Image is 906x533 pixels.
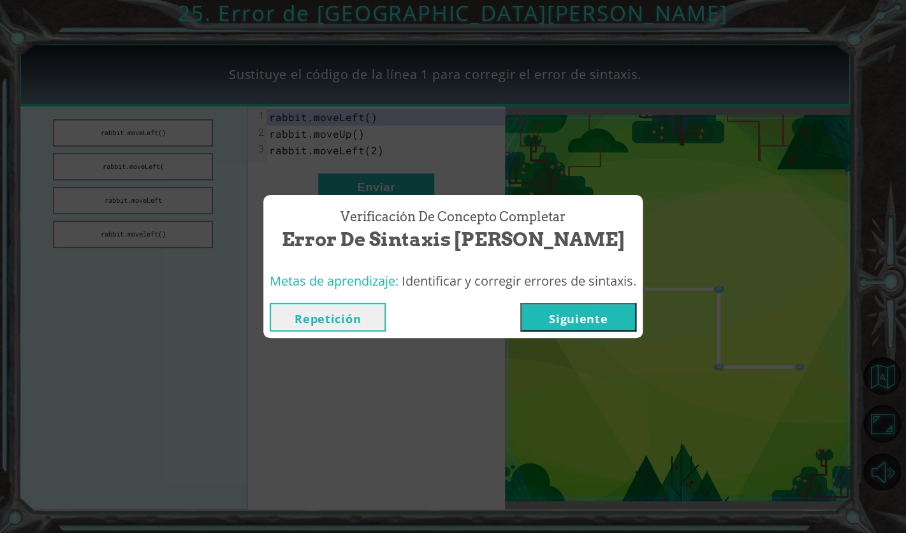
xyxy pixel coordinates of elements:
[520,303,636,332] button: Siguiente
[270,272,398,289] span: Metas de aprendizaje:
[270,303,386,332] button: Repetición
[402,272,636,289] span: Identificar y corregir errores de sintaxis.
[340,208,566,226] span: Verificación de Concepto Completar
[282,226,624,253] span: Error de Sintaxis [PERSON_NAME]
